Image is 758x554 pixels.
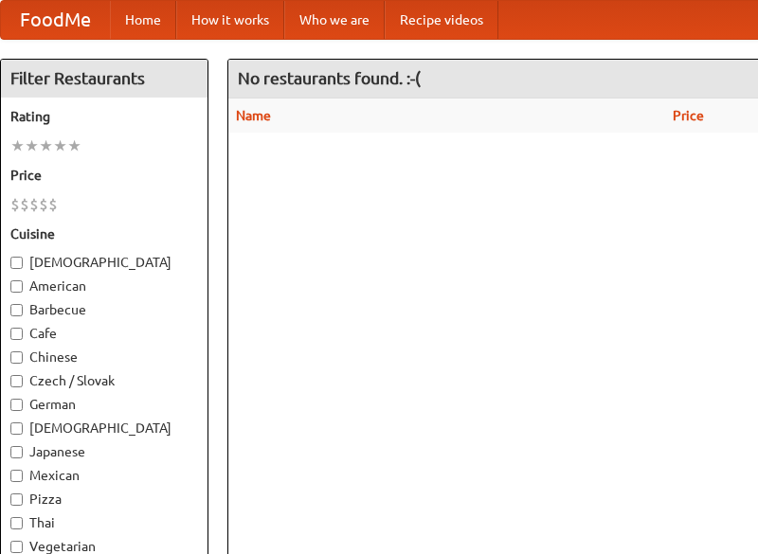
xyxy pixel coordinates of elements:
label: Barbecue [10,300,198,319]
h4: Filter Restaurants [1,60,208,98]
li: ★ [39,135,53,156]
li: ★ [67,135,81,156]
ng-pluralize: No restaurants found. :-( [238,69,421,87]
input: Mexican [10,470,23,482]
input: Vegetarian [10,541,23,553]
input: German [10,399,23,411]
li: ★ [25,135,39,156]
label: [DEMOGRAPHIC_DATA] [10,253,198,272]
input: [DEMOGRAPHIC_DATA] [10,422,23,435]
li: $ [29,194,39,215]
a: Who we are [284,1,385,39]
input: Chinese [10,351,23,364]
label: Japanese [10,442,198,461]
input: Cafe [10,328,23,340]
input: Thai [10,517,23,529]
label: Thai [10,513,198,532]
label: Chinese [10,348,198,366]
input: Barbecue [10,304,23,316]
label: Cafe [10,324,198,343]
h5: Rating [10,107,198,126]
a: Name [236,108,271,123]
label: Pizza [10,490,198,509]
input: Pizza [10,493,23,506]
h5: Price [10,166,198,185]
label: Czech / Slovak [10,371,198,390]
a: FoodMe [1,1,110,39]
li: $ [39,194,48,215]
input: Japanese [10,446,23,458]
a: Recipe videos [385,1,498,39]
li: ★ [53,135,67,156]
input: American [10,280,23,293]
label: German [10,395,198,414]
label: Mexican [10,466,198,485]
li: ★ [10,135,25,156]
a: How it works [176,1,284,39]
input: [DEMOGRAPHIC_DATA] [10,257,23,269]
a: Home [110,1,176,39]
li: $ [48,194,58,215]
h5: Cuisine [10,224,198,243]
input: Czech / Slovak [10,375,23,387]
label: [DEMOGRAPHIC_DATA] [10,419,198,438]
a: Price [673,108,704,123]
li: $ [20,194,29,215]
label: American [10,277,198,295]
li: $ [10,194,20,215]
